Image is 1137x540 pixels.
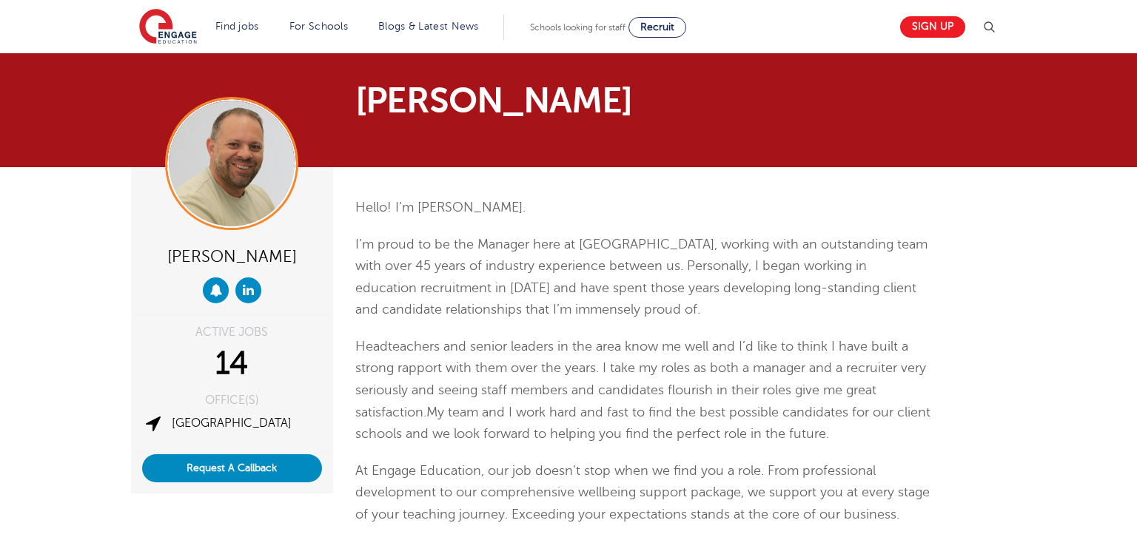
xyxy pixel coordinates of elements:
h1: [PERSON_NAME] [355,83,707,118]
a: [GEOGRAPHIC_DATA] [172,416,292,430]
button: Request A Callback [142,454,322,482]
span: I’m proud to be the Manager here at [GEOGRAPHIC_DATA], working with an outstanding team with over... [355,237,928,317]
a: Recruit [628,17,686,38]
div: [PERSON_NAME] [142,241,322,270]
img: Engage Education [139,9,197,46]
a: Find jobs [215,21,259,32]
span: My team and I work hard and fast to find the best possible candidates for our client schools and ... [355,405,930,442]
span: Recruit [640,21,674,33]
a: Sign up [900,16,965,38]
span: Hello! I’m [PERSON_NAME]. [355,200,526,215]
span: Schools looking for staff [530,22,625,33]
div: OFFICE(S) [142,394,322,406]
a: Blogs & Latest News [378,21,479,32]
div: 14 [142,345,322,382]
span: At Engage Education, our job doesn’t stop when we find you a role. From professional development ... [355,463,930,522]
span: Headteachers and senior leaders in the area know me well and I’d like to think I have built a str... [355,339,926,419]
div: ACTIVE JOBS [142,326,322,338]
a: For Schools [289,21,348,32]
